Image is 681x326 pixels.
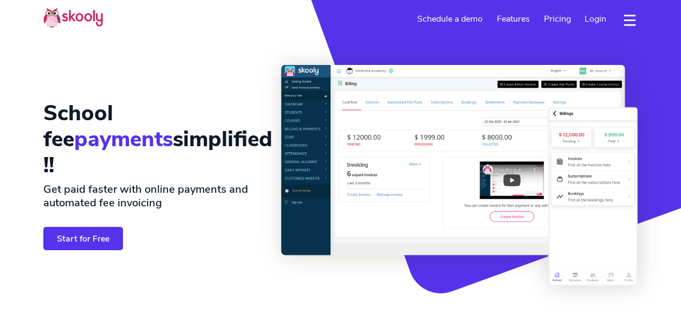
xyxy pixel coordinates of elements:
h1: School fee simplified !! [43,100,273,178]
a: Pricing [537,10,578,28]
a: Start for Free [43,227,123,250]
span: payments [74,125,173,154]
a: Schedule a demo [411,10,490,28]
h2: Get paid faster with online payments and automated fee invoicing [43,182,264,210]
a: Login [578,10,613,28]
img: Skooly [43,7,103,28]
button: dropdown menu [622,8,638,32]
a: Features [490,10,537,28]
span: Pricing [544,13,571,25]
span: Login [585,13,606,25]
img: School Billing, Invoicing, Payments System & Software - <span class='notranslate'>Skooly | Try fo... [281,65,638,286]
